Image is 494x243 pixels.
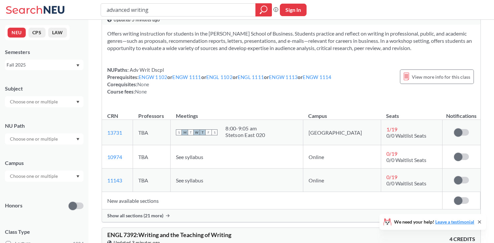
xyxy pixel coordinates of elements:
[386,132,426,139] span: 0/0 Waitlist Seats
[107,112,118,120] div: CRN
[107,177,122,183] a: 11143
[107,231,231,238] span: ENGL 7392 : Writing and the Teaching of Writing
[303,120,381,145] td: [GEOGRAPHIC_DATA]
[303,145,381,169] td: Online
[206,129,212,135] span: F
[7,98,62,106] input: Choose one or multiple
[303,106,381,120] th: Campus
[200,129,206,135] span: T
[394,220,474,224] span: We need your help!
[28,28,46,38] button: CPS
[5,96,83,107] div: Dropdown arrow
[133,120,171,145] td: TBA
[106,4,251,15] input: Class, professor, course number, "phrase"
[8,28,26,38] button: NEU
[5,85,83,92] div: Subject
[386,180,426,186] span: 0/0 Waitlist Seats
[386,150,397,157] span: 0 / 19
[212,129,217,135] span: S
[114,16,160,23] span: Updated 3 minutes ago
[171,106,303,120] th: Meetings
[386,126,397,132] span: 1 / 19
[107,154,122,160] a: 10974
[76,175,80,178] svg: Dropdown arrow
[269,74,298,80] a: ENGW 1113
[225,125,265,132] div: 8:00 - 9:05 am
[5,60,83,70] div: Fall 2025Dropdown arrow
[303,169,381,192] td: Online
[5,171,83,182] div: Dropdown arrow
[5,133,83,145] div: Dropdown arrow
[194,129,200,135] span: W
[102,209,480,222] div: Show all sections (21 more)
[137,81,149,87] span: None
[107,66,332,95] div: NUPaths: Prerequisites: or or or or or Corequisites: Course fees:
[7,61,76,68] div: Fall 2025
[412,73,470,81] span: View more info for this class
[188,129,194,135] span: T
[5,122,83,129] div: NU Path
[260,5,268,14] svg: magnifying glass
[7,172,62,180] input: Choose one or multiple
[7,135,62,143] input: Choose one or multiple
[449,235,475,243] span: 4 CREDITS
[102,192,443,209] td: New available sections
[107,30,475,52] section: Offers writing instruction for students in the [PERSON_NAME] School of Business. Students practic...
[133,145,171,169] td: TBA
[133,106,171,120] th: Professors
[76,101,80,103] svg: Dropdown arrow
[172,74,201,80] a: ENGW 1111
[48,28,67,38] button: LAW
[176,154,203,160] span: See syllabus
[182,129,188,135] span: M
[225,132,265,138] div: Stetson East 020
[107,129,122,136] a: 13731
[176,177,203,183] span: See syllabus
[386,174,397,180] span: 0 / 19
[176,129,182,135] span: S
[133,169,171,192] td: TBA
[435,219,474,225] a: Leave a testimonial
[5,202,22,209] p: Honors
[5,159,83,167] div: Campus
[303,74,331,80] a: ENGW 1114
[280,4,307,16] button: Sign In
[443,106,480,120] th: Notifications
[76,138,80,141] svg: Dropdown arrow
[386,157,426,163] span: 0/0 Waitlist Seats
[255,3,272,16] div: magnifying glass
[5,228,83,235] span: Class Type
[206,74,233,80] a: ENGL 1102
[135,89,147,94] span: None
[76,64,80,67] svg: Dropdown arrow
[5,48,83,56] div: Semesters
[129,67,164,73] span: Adv Writ Dscpl
[107,213,163,219] span: Show all sections (21 more)
[381,106,443,120] th: Seats
[139,74,167,80] a: ENGW 1102
[238,74,264,80] a: ENGL 1111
